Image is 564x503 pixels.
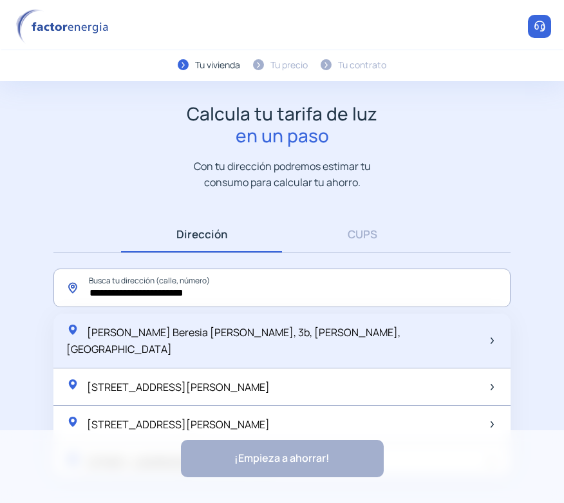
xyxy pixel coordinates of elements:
span: [PERSON_NAME] Beresia [PERSON_NAME], 3b, [PERSON_NAME], [GEOGRAPHIC_DATA] [66,325,400,356]
div: Tu vivienda [195,58,240,72]
div: Tu contrato [338,58,386,72]
a: CUPS [282,216,443,252]
img: arrow-next-item.svg [491,421,494,428]
img: arrow-next-item.svg [491,384,494,390]
img: arrow-next-item.svg [491,337,494,344]
img: location-pin-green.svg [66,323,79,336]
img: logo factor [13,9,116,44]
a: Dirección [121,216,282,252]
img: llamar [533,20,546,33]
div: Tu precio [270,58,308,72]
img: location-pin-green.svg [66,415,79,428]
h1: Calcula tu tarifa de luz [187,103,377,146]
span: [STREET_ADDRESS][PERSON_NAME] [87,417,270,432]
img: location-pin-green.svg [66,378,79,391]
span: en un paso [187,125,377,147]
span: [STREET_ADDRESS][PERSON_NAME] [87,380,270,394]
p: Con tu dirección podremos estimar tu consumo para calcular tu ahorro. [181,158,384,190]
